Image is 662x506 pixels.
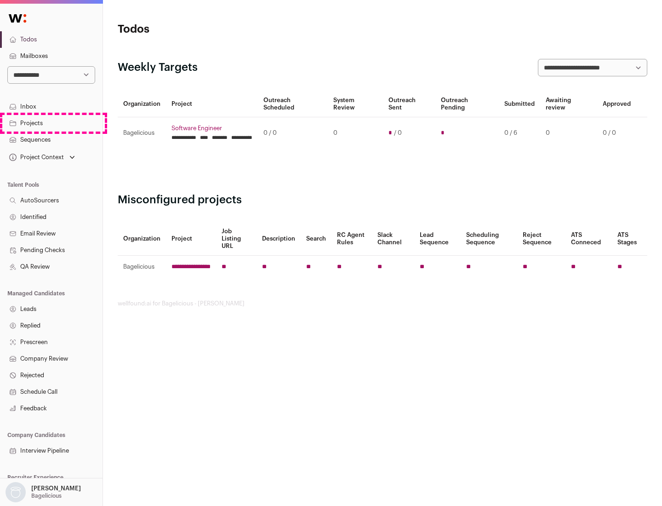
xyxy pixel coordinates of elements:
[118,193,647,207] h2: Misconfigured projects
[540,117,597,149] td: 0
[118,22,294,37] h1: Todos
[4,482,83,502] button: Open dropdown
[565,222,611,256] th: ATS Conneced
[171,125,252,132] a: Software Engineer
[118,60,198,75] h2: Weekly Targets
[118,91,166,117] th: Organization
[4,9,31,28] img: Wellfound
[301,222,331,256] th: Search
[414,222,461,256] th: Lead Sequence
[6,482,26,502] img: nopic.png
[328,117,382,149] td: 0
[540,91,597,117] th: Awaiting review
[435,91,498,117] th: Outreach Pending
[258,117,328,149] td: 0 / 0
[612,222,647,256] th: ATS Stages
[166,222,216,256] th: Project
[118,300,647,307] footer: wellfound:ai for Bagelicious - [PERSON_NAME]
[216,222,257,256] th: Job Listing URL
[597,91,636,117] th: Approved
[372,222,414,256] th: Slack Channel
[31,492,62,500] p: Bagelicious
[331,222,371,256] th: RC Agent Rules
[461,222,517,256] th: Scheduling Sequence
[7,151,77,164] button: Open dropdown
[499,91,540,117] th: Submitted
[118,222,166,256] th: Organization
[499,117,540,149] td: 0 / 6
[597,117,636,149] td: 0 / 0
[118,117,166,149] td: Bagelicious
[257,222,301,256] th: Description
[118,256,166,278] td: Bagelicious
[328,91,382,117] th: System Review
[166,91,258,117] th: Project
[7,154,64,161] div: Project Context
[517,222,566,256] th: Reject Sequence
[383,91,436,117] th: Outreach Sent
[31,485,81,492] p: [PERSON_NAME]
[258,91,328,117] th: Outreach Scheduled
[394,129,402,137] span: / 0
